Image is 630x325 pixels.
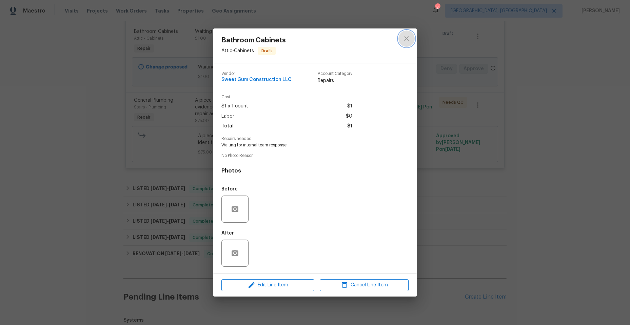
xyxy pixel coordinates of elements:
span: Sweet Gum Construction LLC [221,77,292,82]
span: Cancel Line Item [322,281,407,289]
h4: Photos [221,167,409,174]
div: 2 [435,4,440,11]
span: Repairs needed [221,137,409,141]
span: Draft [259,47,275,54]
span: Repairs [318,77,352,84]
span: $1 [347,101,352,111]
button: Edit Line Item [221,279,314,291]
h5: Before [221,187,238,191]
span: No Photo Reason [221,154,409,158]
h5: After [221,231,234,236]
button: Cancel Line Item [320,279,409,291]
span: Labor [221,111,234,121]
span: Attic - Cabinets [221,48,254,53]
span: $0 [346,111,352,121]
span: Account Category [318,72,352,76]
span: Waiting for internal team response [221,142,390,148]
button: close [398,31,415,47]
span: $1 x 1 count [221,101,248,111]
span: Edit Line Item [223,281,312,289]
span: Vendor [221,72,292,76]
span: Total [221,121,234,131]
span: $1 [347,121,352,131]
span: Bathroom Cabinets [221,37,286,44]
span: Cost [221,95,352,99]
